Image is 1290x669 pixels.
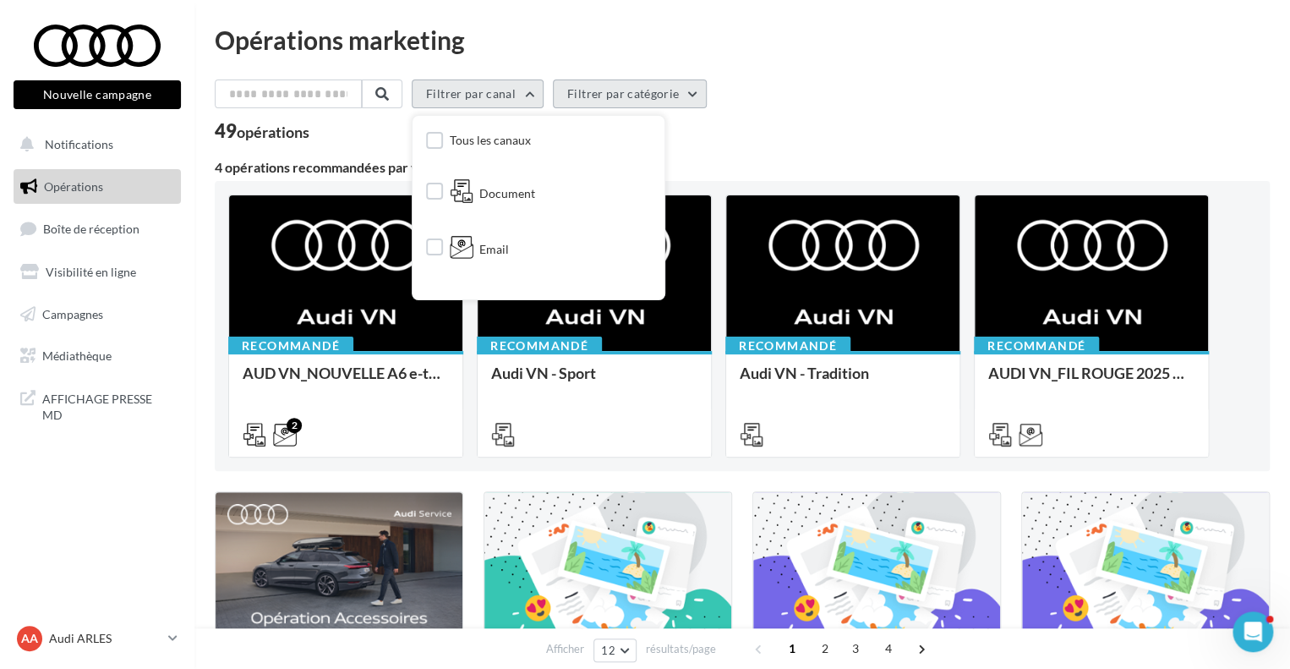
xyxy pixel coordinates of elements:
[10,255,184,290] a: Visibilité en ligne
[875,635,902,662] span: 4
[477,337,602,355] div: Recommandé
[42,387,174,424] span: AFFICHAGE PRESSE MD
[45,137,113,151] span: Notifications
[812,635,839,662] span: 2
[842,635,869,662] span: 3
[988,365,1194,398] div: AUDI VN_FIL ROUGE 2025 - A1, Q2, Q3, Q5 et Q4 e-tron
[10,338,184,374] a: Médiathèque
[14,80,181,109] button: Nouvelle campagne
[10,381,184,430] a: AFFICHAGE PRESSE MD
[779,635,806,662] span: 1
[46,265,136,279] span: Visibilité en ligne
[43,222,139,236] span: Boîte de réception
[215,27,1270,52] div: Opérations marketing
[546,641,584,657] span: Afficher
[215,122,309,140] div: 49
[412,80,544,108] button: Filtrer par canal
[491,365,697,398] div: Audi VN - Sport
[10,127,178,162] button: Notifications
[14,622,181,655] a: AA Audi ARLES
[1233,611,1273,652] iframe: Intercom live chat
[21,630,38,647] span: AA
[479,185,535,202] span: Document
[593,639,637,662] button: 12
[974,337,1099,355] div: Recommandé
[10,297,184,332] a: Campagnes
[450,133,531,147] span: Tous les canaux
[215,161,1270,174] div: 4 opérations recommandées par votre enseigne
[740,365,946,398] div: Audi VN - Tradition
[287,418,302,433] div: 2
[237,124,309,140] div: opérations
[601,644,615,657] span: 12
[44,179,103,194] span: Opérations
[42,306,103,321] span: Campagnes
[10,211,184,247] a: Boîte de réception
[42,348,112,363] span: Médiathèque
[553,80,707,108] button: Filtrer par catégorie
[10,169,184,205] a: Opérations
[479,241,509,258] span: Email
[228,337,353,355] div: Recommandé
[646,641,716,657] span: résultats/page
[243,365,449,398] div: AUD VN_NOUVELLE A6 e-tron
[49,630,161,647] p: Audi ARLES
[725,337,850,355] div: Recommandé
